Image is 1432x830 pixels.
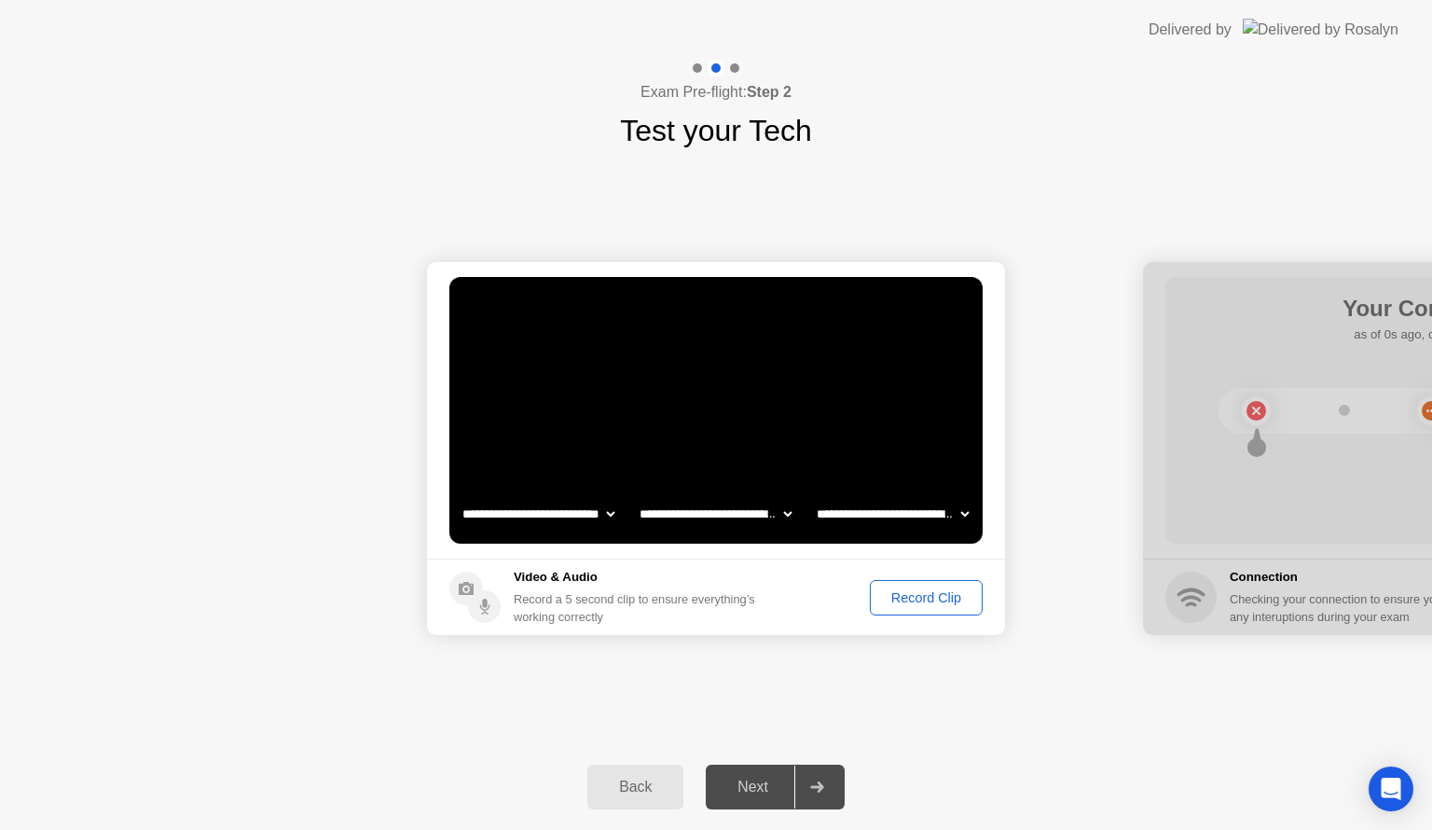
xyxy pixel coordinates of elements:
[870,580,983,616] button: Record Clip
[514,590,763,626] div: Record a 5 second clip to ensure everything’s working correctly
[876,590,976,605] div: Record Clip
[1243,19,1398,40] img: Delivered by Rosalyn
[636,495,795,533] select: Available speakers
[587,765,683,809] button: Back
[1369,767,1413,811] div: Open Intercom Messenger
[711,779,794,795] div: Next
[813,495,972,533] select: Available microphones
[514,568,763,587] h5: Video & Audio
[747,84,792,100] b: Step 2
[459,495,618,533] select: Available cameras
[640,81,792,104] h4: Exam Pre-flight:
[620,108,812,153] h1: Test your Tech
[706,765,845,809] button: Next
[1149,19,1232,41] div: Delivered by
[593,779,678,795] div: Back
